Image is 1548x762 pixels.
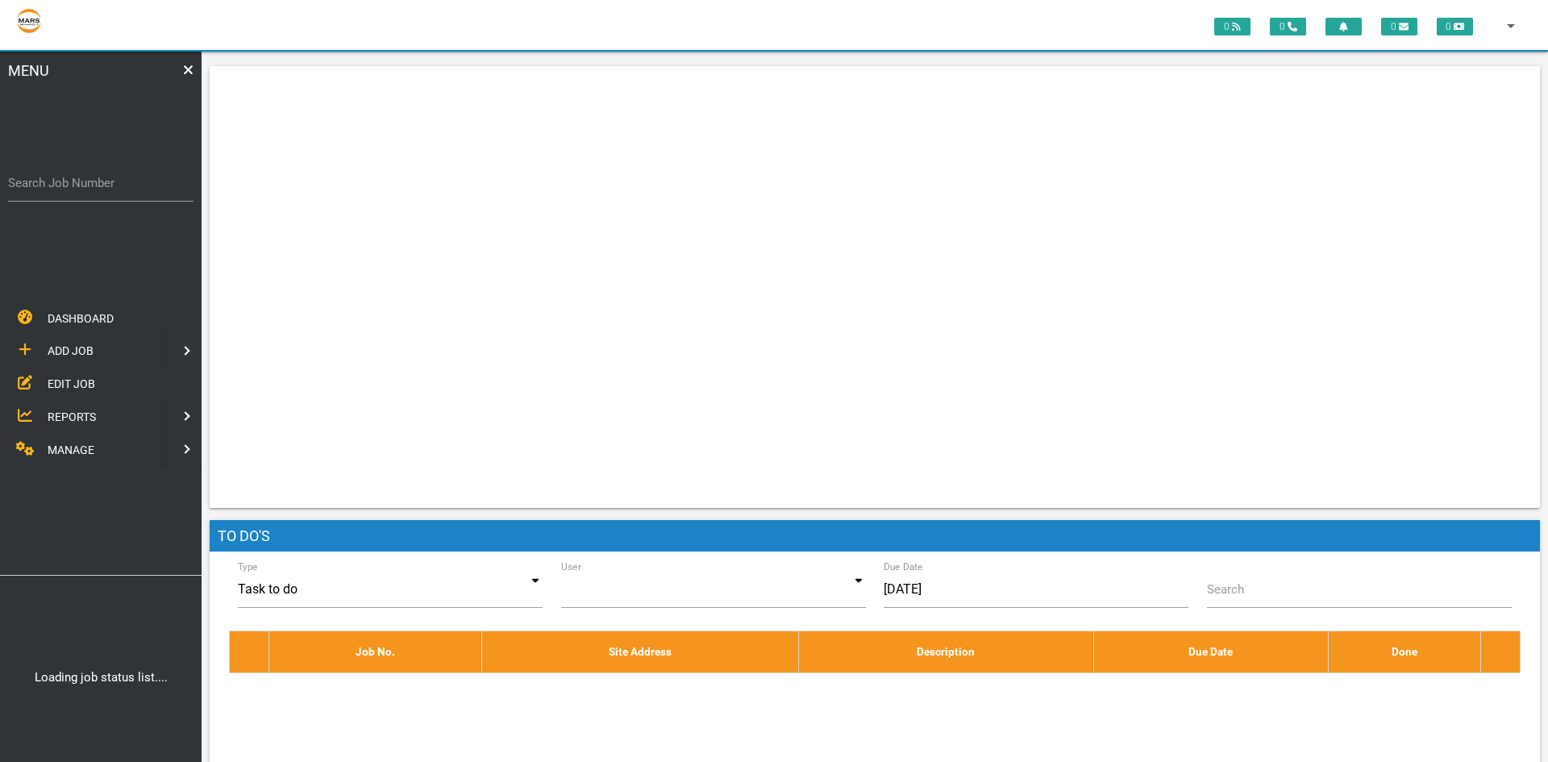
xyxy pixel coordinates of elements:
[5,668,197,687] center: Loading job status list....
[48,344,94,357] span: ADD JOB
[884,560,923,574] label: Due Date
[268,631,482,672] th: Job No.
[1270,18,1306,35] span: 0
[1328,631,1481,672] th: Done
[1437,18,1473,35] span: 0
[561,560,581,574] label: User
[210,520,1540,552] h1: To Do's
[48,410,96,423] span: REPORTS
[238,560,258,574] label: Type
[48,311,114,324] span: DASHBOARD
[8,60,49,156] span: MENU
[1214,18,1250,35] span: 0
[482,631,799,672] th: Site Address
[16,8,42,34] img: s3file
[48,377,95,390] span: EDIT JOB
[1093,631,1328,672] th: Due Date
[1207,581,1244,599] label: Search
[1381,18,1417,35] span: 0
[8,174,193,193] label: Search Job Number
[798,631,1093,672] th: Description
[48,443,94,456] span: MANAGE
